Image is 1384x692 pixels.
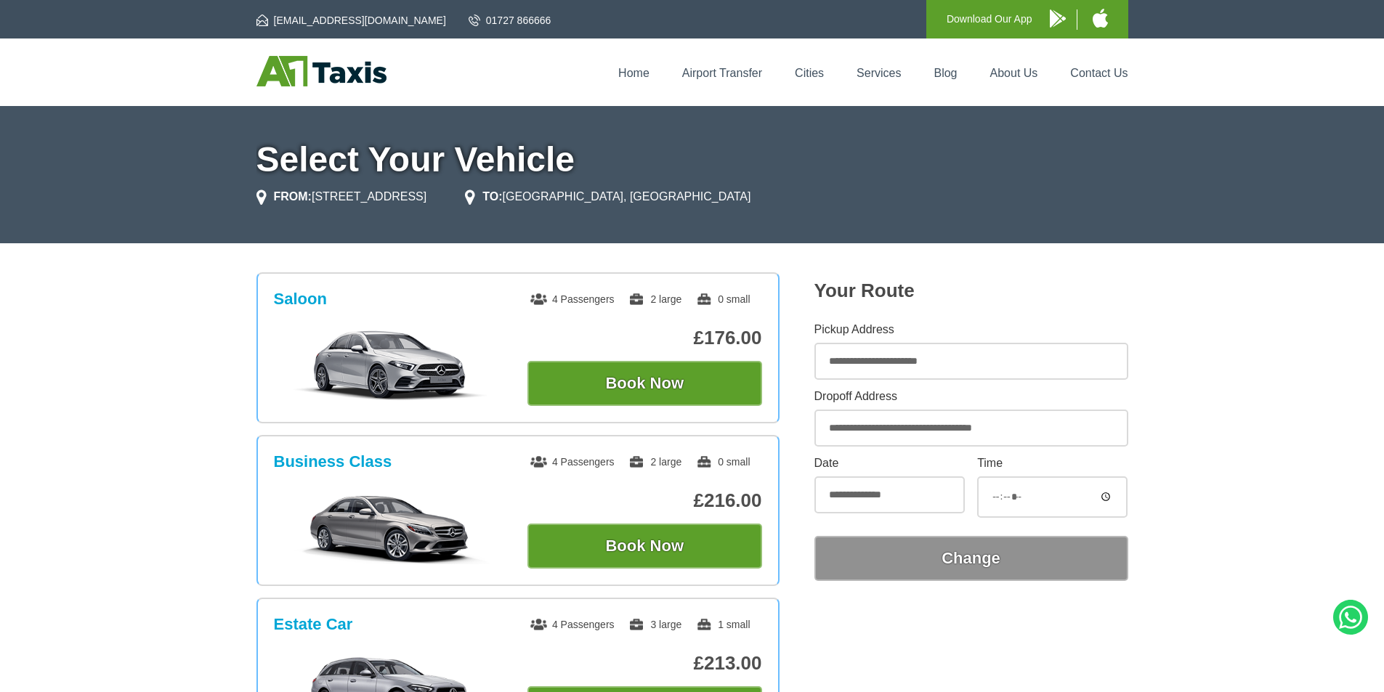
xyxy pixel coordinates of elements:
[814,457,965,469] label: Date
[527,652,762,675] p: £213.00
[618,67,649,79] a: Home
[696,619,750,630] span: 1 small
[1070,67,1128,79] a: Contact Us
[795,67,824,79] a: Cities
[465,188,750,205] li: [GEOGRAPHIC_DATA], [GEOGRAPHIC_DATA]
[256,188,427,205] li: [STREET_ADDRESS]
[977,457,1128,469] label: Time
[530,293,615,305] span: 4 Passengers
[857,67,901,79] a: Services
[628,456,681,468] span: 2 large
[530,456,615,468] span: 4 Passengers
[469,13,551,28] a: 01727 866666
[527,327,762,349] p: £176.00
[527,361,762,406] button: Book Now
[1050,9,1066,28] img: A1 Taxis Android App
[274,290,327,309] h3: Saloon
[990,67,1038,79] a: About Us
[274,190,312,203] strong: FROM:
[256,142,1128,177] h1: Select Your Vehicle
[814,280,1128,302] h2: Your Route
[628,293,681,305] span: 2 large
[274,452,392,471] h3: Business Class
[274,615,353,634] h3: Estate Car
[527,489,762,512] p: £216.00
[256,13,446,28] a: [EMAIL_ADDRESS][DOMAIN_NAME]
[527,524,762,569] button: Book Now
[682,67,762,79] a: Airport Transfer
[628,619,681,630] span: 3 large
[696,456,750,468] span: 0 small
[482,190,502,203] strong: TO:
[530,619,615,630] span: 4 Passengers
[1093,9,1108,28] img: A1 Taxis iPhone App
[947,10,1032,28] p: Download Our App
[281,492,500,564] img: Business Class
[281,329,500,402] img: Saloon
[696,293,750,305] span: 0 small
[814,324,1128,335] label: Pickup Address
[256,56,387,86] img: A1 Taxis St Albans LTD
[814,536,1128,581] button: Change
[814,391,1128,402] label: Dropoff Address
[934,67,957,79] a: Blog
